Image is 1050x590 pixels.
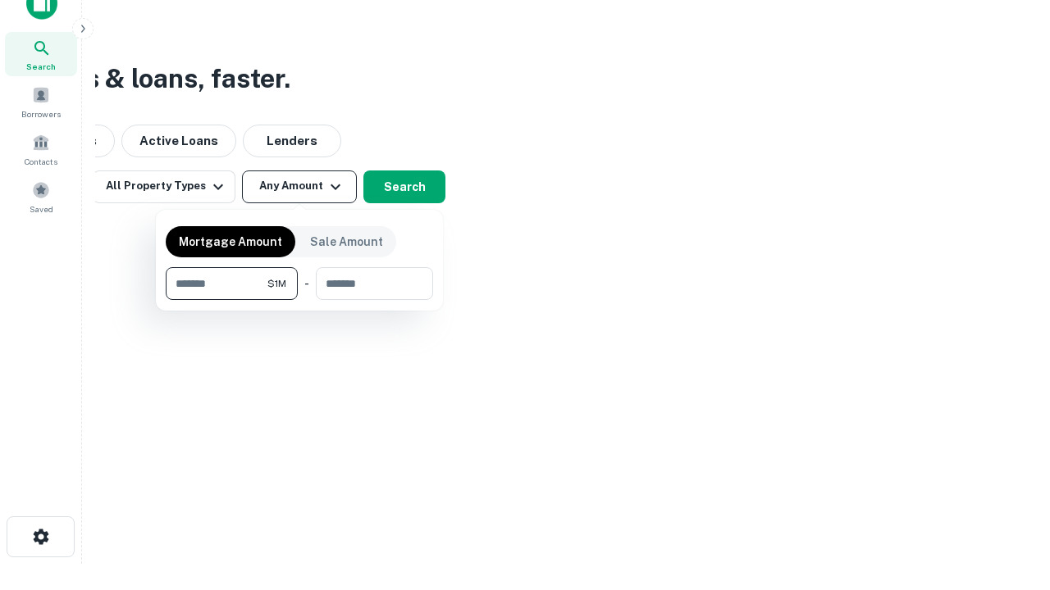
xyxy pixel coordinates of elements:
[310,233,383,251] p: Sale Amount
[304,267,309,300] div: -
[267,276,286,291] span: $1M
[968,459,1050,538] iframe: Chat Widget
[179,233,282,251] p: Mortgage Amount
